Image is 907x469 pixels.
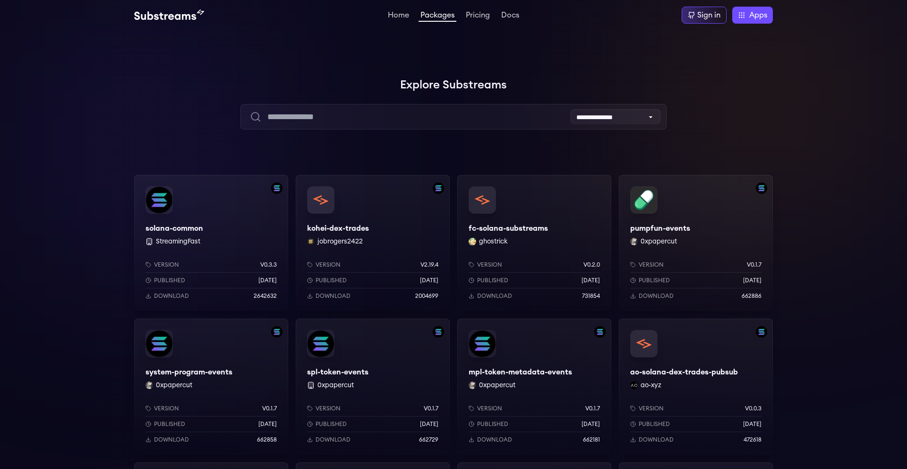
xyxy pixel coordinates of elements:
button: 0xpapercut [156,381,192,390]
p: 662729 [419,436,438,443]
button: jobrogers2422 [317,237,363,246]
p: [DATE] [420,277,438,284]
img: Filter by solana network [756,326,767,338]
p: Download [154,436,189,443]
p: Download [154,292,189,300]
p: Download [639,436,674,443]
p: [DATE] [420,420,438,428]
p: v0.1.7 [747,261,762,269]
a: Sign in [682,7,727,24]
button: 0xpapercut [641,237,677,246]
a: Filter by solana networkkohei-dex-tradeskohei-dex-tradesjobrogers2422 jobrogers2422Versionv2.19.4... [296,175,450,311]
a: fc-solana-substreamsfc-solana-substreamsghostrick ghostrickVersionv0.2.0Published[DATE]Download73... [457,175,611,311]
img: Filter by solana network [594,326,606,338]
p: Version [316,261,341,269]
p: Download [477,436,512,443]
a: Filter by solana networkspl-token-eventsspl-token-events 0xpapercutVersionv0.1.7Published[DATE]Do... [296,319,450,455]
h1: Explore Substreams [134,76,773,95]
a: Filter by solana networksolana-commonsolana-common StreamingFastVersionv0.3.3Published[DATE]Downl... [134,175,288,311]
p: Published [477,277,508,284]
p: Published [154,277,185,284]
p: 662858 [257,436,277,443]
img: Substream's logo [134,9,204,21]
a: Filter by solana networkpumpfun-eventspumpfun-events0xpapercut 0xpapercutVersionv0.1.7Published[D... [619,175,773,311]
p: Published [639,420,670,428]
button: ghostrick [479,237,508,246]
p: Published [639,277,670,284]
p: v0.1.7 [424,405,438,412]
button: 0xpapercut [479,381,515,390]
p: Version [639,405,664,412]
p: v2.19.4 [420,261,438,269]
p: [DATE] [582,420,600,428]
p: Download [477,292,512,300]
a: Home [386,11,411,21]
p: 472618 [744,436,762,443]
p: 731854 [582,292,600,300]
p: 2004699 [415,292,438,300]
img: Filter by solana network [756,182,767,194]
img: Filter by solana network [433,182,444,194]
p: 2642632 [254,292,277,300]
img: Filter by solana network [271,326,282,338]
p: [DATE] [582,277,600,284]
p: Published [316,277,347,284]
p: Version [639,261,664,269]
p: v0.1.7 [262,405,277,412]
p: Version [477,261,502,269]
p: Version [154,261,179,269]
a: Filter by solana networksystem-program-eventssystem-program-events0xpapercut 0xpapercutVersionv0.... [134,319,288,455]
p: Version [316,405,341,412]
p: v0.2.0 [583,261,600,269]
button: StreamingFast [156,237,200,246]
span: Apps [749,9,767,21]
p: [DATE] [258,277,277,284]
button: ao-xyz [641,381,661,390]
p: [DATE] [743,277,762,284]
a: Filter by solana networkmpl-token-metadata-eventsmpl-token-metadata-events0xpapercut 0xpapercutVe... [457,319,611,455]
p: Download [316,292,351,300]
p: Version [477,405,502,412]
p: v0.1.7 [585,405,600,412]
p: [DATE] [258,420,277,428]
p: Version [154,405,179,412]
p: 662181 [583,436,600,443]
p: Published [316,420,347,428]
button: 0xpapercut [317,381,354,390]
p: Download [639,292,674,300]
a: Packages [419,11,456,22]
img: Filter by solana network [433,326,444,338]
p: Published [154,420,185,428]
p: Download [316,436,351,443]
p: Published [477,420,508,428]
div: Sign in [697,9,720,21]
a: Pricing [464,11,492,21]
p: v0.3.3 [260,261,277,269]
p: 662886 [742,292,762,300]
p: v0.0.3 [745,405,762,412]
a: Filter by solana networkao-solana-dex-trades-pubsubao-solana-dex-trades-pubsubao-xyz ao-xyzVersio... [619,319,773,455]
a: Docs [499,11,521,21]
p: [DATE] [743,420,762,428]
img: Filter by solana network [271,182,282,194]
